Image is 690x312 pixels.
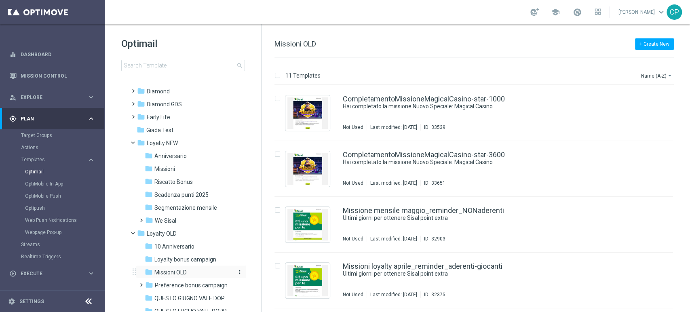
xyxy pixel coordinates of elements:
i: folder [137,126,145,134]
span: Riscatto Bonus [154,178,193,186]
div: Explore [9,94,87,101]
i: keyboard_arrow_right [87,115,95,122]
button: + Create New [635,38,674,50]
i: folder [145,281,153,289]
button: play_circle_outline Execute keyboard_arrow_right [9,270,95,277]
i: folder [137,139,145,147]
button: Templates keyboard_arrow_right [21,156,95,163]
span: Execute [21,271,87,276]
div: Last modified: [DATE] [367,124,420,131]
span: Loyalty NEW [147,139,178,147]
a: Missioni loyalty aprile_reminder_aderenti-giocanti [343,263,502,270]
div: CP [667,4,682,20]
div: Press SPACE to select this row. [266,197,688,253]
div: Execute [9,270,87,277]
img: 33539.jpeg [287,97,328,129]
img: 32903.jpeg [287,209,328,240]
span: school [551,8,560,17]
span: Diamond [147,88,170,95]
a: OptiMobile Push [25,193,84,199]
span: Segmentazione mensile [154,204,217,211]
i: settings [8,298,15,305]
span: Missioni OLD [154,269,187,276]
div: Not Used [343,291,363,298]
i: keyboard_arrow_right [87,270,95,277]
a: Webpage Pop-up [25,229,84,236]
a: Realtime Triggers [21,253,84,260]
a: [PERSON_NAME]keyboard_arrow_down [618,6,667,18]
span: Missioni [154,165,175,173]
span: Missioni OLD [274,40,316,48]
a: OptiMobile In-App [25,181,84,187]
a: Optimail [25,169,84,175]
span: Anniversario [154,152,187,160]
button: more_vert [235,268,243,276]
span: QUESTO GIUGNO VALE DOPPIO [154,295,231,302]
span: Giada Test [146,126,173,134]
div: Optimail [25,166,104,178]
span: Loyalty OLD [147,230,177,237]
div: ID: [420,124,445,131]
div: Mission Control [9,65,95,86]
i: folder [145,164,153,173]
a: Streams [21,241,84,248]
div: 32903 [431,236,445,242]
i: folder [145,268,153,276]
span: We Sisal [155,217,176,224]
a: Dashboard [21,44,95,65]
div: Not Used [343,124,363,131]
img: 33651.jpeg [287,153,328,185]
button: equalizer Dashboard [9,51,95,58]
i: keyboard_arrow_right [87,93,95,101]
div: Webpage Pop-up [25,226,104,238]
span: search [236,62,243,69]
div: ID: [420,180,445,186]
a: Ultimi giorni per ottenere Sisal point extra [343,270,620,278]
div: Actions [21,141,104,154]
a: Hai completato la missione Nuovo Speciale: Magical Casino [343,103,620,110]
i: folder [145,152,153,160]
i: arrow_drop_down [667,72,673,79]
div: Last modified: [DATE] [367,180,420,186]
i: person_search [9,94,17,101]
i: equalizer [9,51,17,58]
a: Ultimi giorni per ottenere Sisal point extra [343,214,620,222]
span: 10 Anniversario [154,243,194,250]
div: Streams [21,238,104,251]
i: folder [145,203,153,211]
button: Mission Control [9,73,95,79]
span: Templates [21,157,79,162]
div: Press SPACE to select this row. [266,85,688,141]
a: CompletamentoMissioneMagicalCasino-star-3600 [343,151,505,158]
a: Settings [19,299,44,304]
div: Plan [9,115,87,122]
i: play_circle_outline [9,270,17,277]
i: folder [145,242,153,250]
div: Web Push Notifications [25,214,104,226]
div: Not Used [343,236,363,242]
div: Target Groups [21,129,104,141]
a: Web Push Notifications [25,217,84,223]
img: 32375.jpeg [287,265,328,296]
div: Optipush [25,202,104,214]
a: CompletamentoMissioneMagicalCasino-star-1000 [343,95,505,103]
button: person_search Explore keyboard_arrow_right [9,94,95,101]
div: ID: [420,291,445,298]
i: folder [137,229,145,237]
span: Plan [21,116,87,121]
div: Not Used [343,180,363,186]
a: Mission Control [21,65,95,86]
div: Hai completato la missione Nuovo Speciale: Magical Casino [343,158,639,166]
div: OptiMobile Push [25,190,104,202]
a: Optipush [25,205,84,211]
div: gps_fixed Plan keyboard_arrow_right [9,116,95,122]
i: folder [137,113,145,121]
i: folder [145,255,153,263]
span: Scadenza punti 2025 [154,191,209,198]
a: Target Groups [21,132,84,139]
h1: Optimail [121,37,245,50]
